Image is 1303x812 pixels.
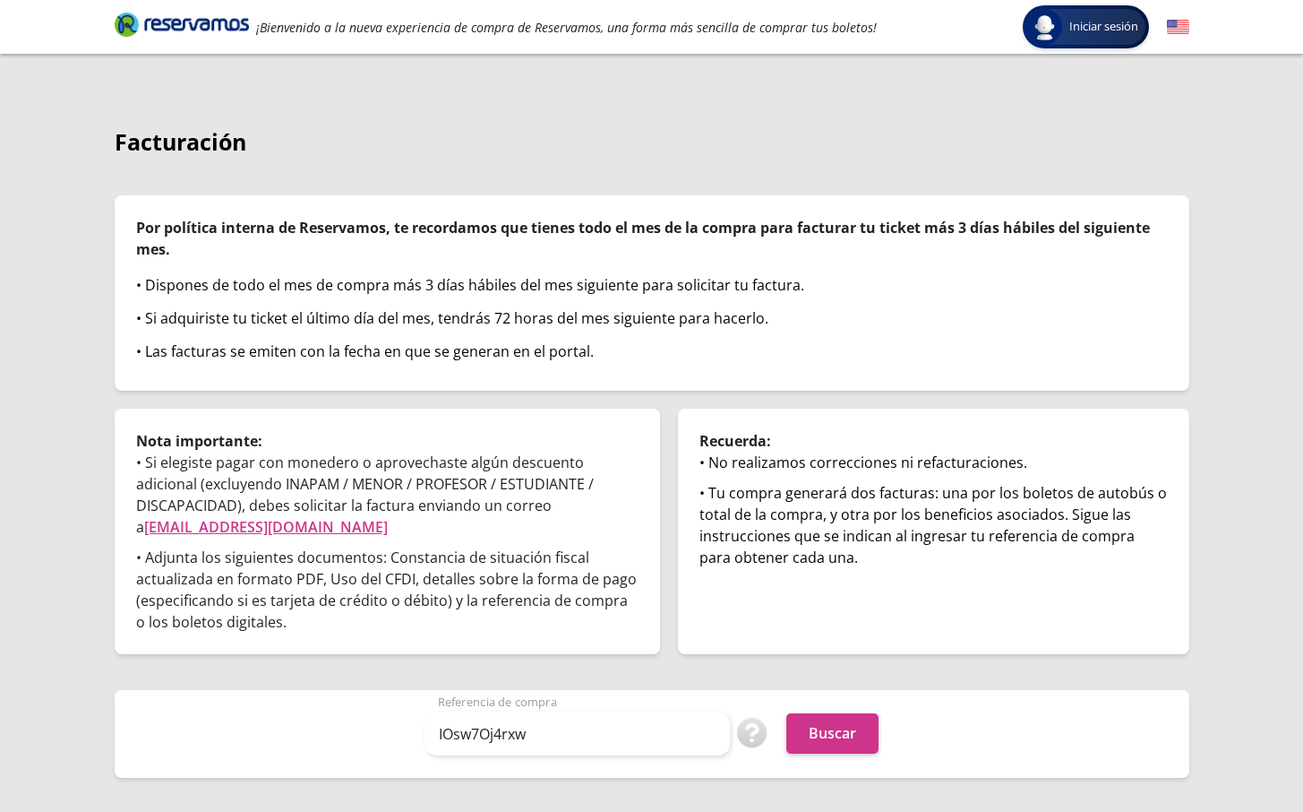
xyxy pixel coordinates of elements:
button: Buscar [786,713,879,754]
div: • Las facturas se emiten con la fecha en que se generan en el portal. [136,341,1168,362]
a: Brand Logo [115,11,249,43]
p: • Adjunta los siguientes documentos: Constancia de situación fiscal actualizada en formato PDF, U... [136,547,639,633]
div: • No realizamos correcciones ni refacturaciones. [699,452,1168,473]
div: • Tu compra generará dos facturas: una por los boletos de autobús o total de la compra, y otra po... [699,482,1168,568]
button: English [1167,16,1189,39]
div: • Dispones de todo el mes de compra más 3 días hábiles del mes siguiente para solicitar tu factura. [136,274,1168,296]
i: Brand Logo [115,11,249,38]
p: Recuerda: [699,430,1168,452]
p: Por política interna de Reservamos, te recordamos que tienes todo el mes de la compra para factur... [136,217,1168,260]
div: • Si adquiriste tu ticket el último día del mes, tendrás 72 horas del mes siguiente para hacerlo. [136,307,1168,329]
p: Facturación [115,125,1189,160]
p: Nota importante: [136,430,639,452]
em: ¡Bienvenido a la nueva experiencia de compra de Reservamos, una forma más sencilla de comprar tus... [256,19,877,36]
span: Iniciar sesión [1062,18,1145,36]
p: • Si elegiste pagar con monedero o aprovechaste algún descuento adicional (excluyendo INAPAM / ME... [136,452,639,538]
a: [EMAIL_ADDRESS][DOMAIN_NAME] [144,517,388,537]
